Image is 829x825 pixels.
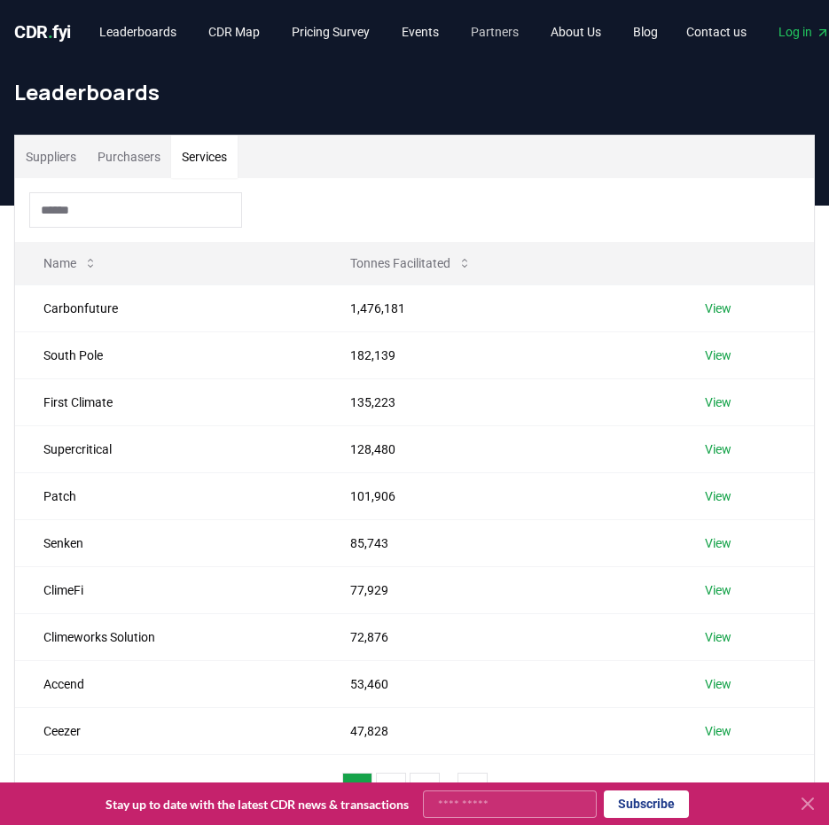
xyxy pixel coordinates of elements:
td: 77,929 [322,566,676,613]
button: 3 [410,773,440,808]
a: CDR.fyi [14,19,71,44]
td: 1,476,181 [322,284,676,331]
td: Supercritical [15,425,322,472]
button: 6 [458,773,488,808]
button: Purchasers [87,136,171,178]
a: View [705,722,731,740]
li: ... [443,780,454,801]
a: CDR Map [194,16,274,48]
button: 2 [376,773,406,808]
td: 53,460 [322,660,676,707]
td: Senken [15,519,322,566]
td: South Pole [15,331,322,378]
a: Events [387,16,453,48]
td: 128,480 [322,425,676,472]
td: Carbonfuture [15,284,322,331]
a: View [705,393,731,411]
td: Patch [15,472,322,519]
a: View [705,487,731,505]
button: next page [491,773,521,808]
h1: Leaderboards [14,78,815,106]
td: First Climate [15,378,322,425]
nav: Main [85,16,672,48]
button: Tonnes Facilitated [336,245,486,281]
a: Pricing Survey [278,16,384,48]
td: Ceezer [15,707,322,754]
button: Name [29,245,112,281]
a: View [705,581,731,599]
td: Climeworks Solution [15,613,322,660]
a: View [705,675,731,693]
a: View [705,628,731,646]
td: 101,906 [322,472,676,519]
a: View [705,300,731,317]
td: 47,828 [322,707,676,754]
td: 85,743 [322,519,676,566]
button: Services [171,136,238,178]
button: 1 [342,773,372,808]
a: View [705,440,731,458]
td: 135,223 [322,378,676,425]
a: Contact us [672,16,761,48]
a: View [705,534,731,552]
a: Partners [457,16,533,48]
span: CDR fyi [14,21,71,43]
span: . [48,21,53,43]
td: Accend [15,660,322,707]
button: Suppliers [15,136,87,178]
td: 182,139 [322,331,676,378]
a: About Us [536,16,615,48]
a: View [705,346,731,364]
a: Leaderboards [85,16,191,48]
td: ClimeFi [15,566,322,613]
td: 72,876 [322,613,676,660]
a: Blog [619,16,672,48]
